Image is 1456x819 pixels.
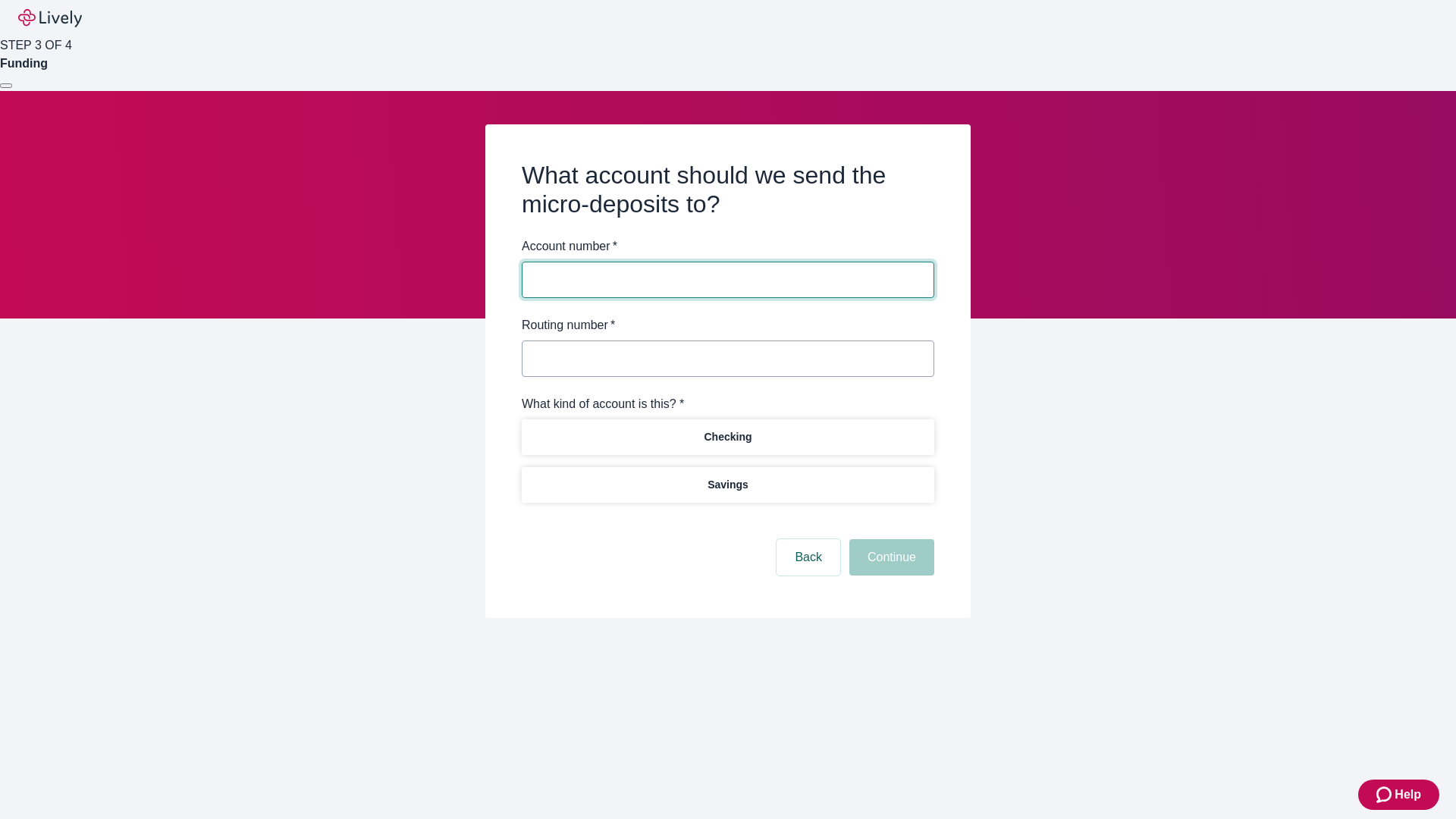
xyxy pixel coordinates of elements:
[704,429,752,445] p: Checking
[1358,780,1439,810] button: Zendesk support iconHelp
[1376,786,1395,804] svg: Zendesk support icon
[522,467,934,503] button: Savings
[708,477,748,493] p: Savings
[1395,786,1421,804] span: Help
[522,419,934,455] button: Checking
[777,539,840,576] button: Back
[522,237,617,256] label: Account number
[18,9,82,27] img: Lively
[522,161,934,219] h2: What account should we send the micro-deposits to?
[522,395,684,413] label: What kind of account is this? *
[522,316,615,334] label: Routing number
